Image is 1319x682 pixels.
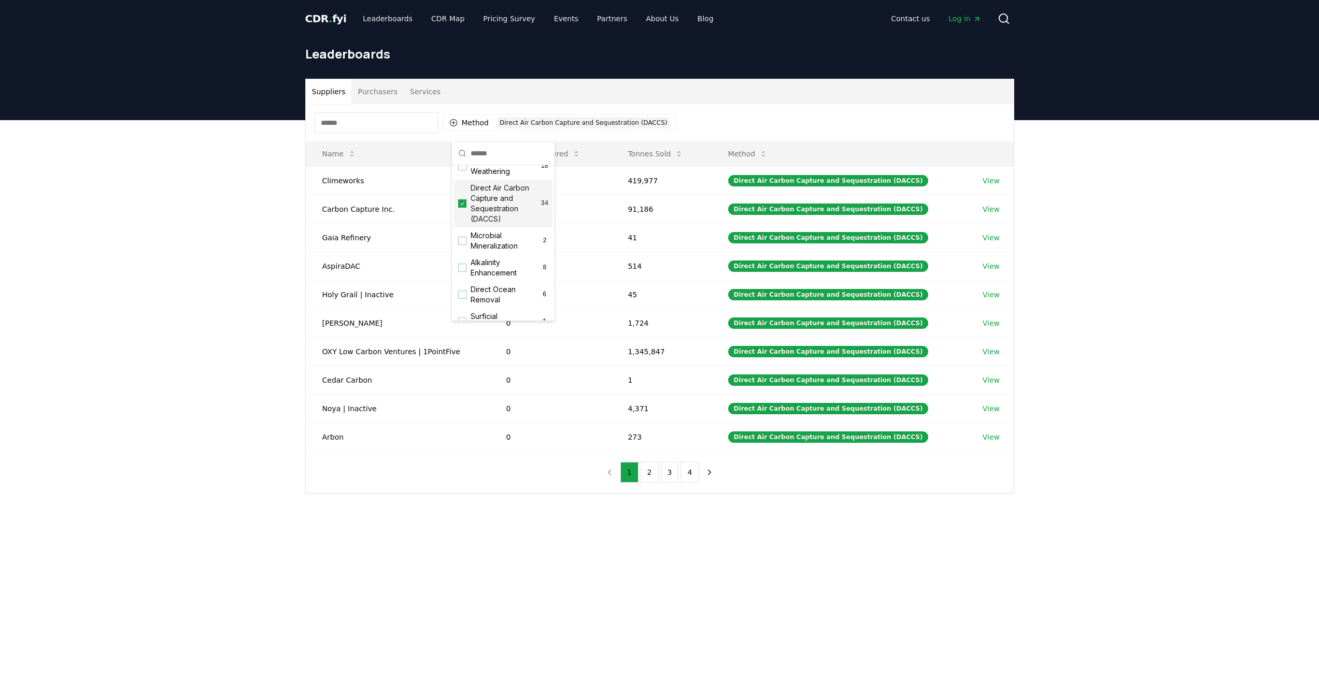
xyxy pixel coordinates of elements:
td: Arbon [306,423,490,451]
a: CDR Map [423,9,473,28]
td: 0 [490,366,612,394]
span: Log in [948,13,981,24]
span: Alkalinity Enhancement [471,257,541,278]
td: 91,186 [611,195,711,223]
a: Blog [689,9,722,28]
a: About Us [637,9,687,28]
td: 1,345,847 [611,337,711,366]
td: 514 [611,252,711,280]
a: View [983,432,1000,442]
td: 41 [611,223,711,252]
span: Direct Ocean Removal [471,284,541,305]
a: View [983,233,1000,243]
h1: Leaderboards [305,46,1014,62]
button: Suppliers [306,79,352,104]
td: Cedar Carbon [306,366,490,394]
nav: Main [883,9,989,28]
span: 1 [541,317,548,326]
span: . [329,12,332,25]
a: View [983,261,1000,271]
td: AspiraDAC [306,252,490,280]
a: View [983,289,1000,300]
a: View [983,375,1000,385]
a: View [983,346,1000,357]
button: 4 [680,462,699,483]
td: 419,977 [611,166,711,195]
a: View [983,204,1000,214]
td: Climeworks [306,166,490,195]
span: 18 [541,162,548,170]
div: Direct Air Carbon Capture and Sequestration (DACCS) [728,374,929,386]
a: CDR.fyi [305,11,347,26]
div: Direct Air Carbon Capture and Sequestration (DACCS) [728,403,929,414]
td: Noya | Inactive [306,394,490,423]
div: Direct Air Carbon Capture and Sequestration (DACCS) [497,117,670,128]
button: Tonnes Sold [619,143,691,164]
div: Direct Air Carbon Capture and Sequestration (DACCS) [728,317,929,329]
div: Direct Air Carbon Capture and Sequestration (DACCS) [728,260,929,272]
button: next page [701,462,718,483]
button: 3 [661,462,679,483]
a: Leaderboards [354,9,421,28]
td: 45 [611,280,711,309]
a: Contact us [883,9,938,28]
span: Microbial Mineralization [471,230,541,251]
div: Direct Air Carbon Capture and Sequestration (DACCS) [728,431,929,443]
nav: Main [354,9,721,28]
td: 1 [611,366,711,394]
span: Direct Air Carbon Capture and Sequestration (DACCS) [471,183,541,224]
div: Direct Air Carbon Capture and Sequestration (DACCS) [728,232,929,243]
a: Pricing Survey [475,9,543,28]
td: Carbon Capture Inc. [306,195,490,223]
td: 0 [490,423,612,451]
td: Gaia Refinery [306,223,490,252]
a: Partners [589,9,635,28]
span: 8 [541,264,548,272]
a: View [983,318,1000,328]
td: OXY Low Carbon Ventures | 1PointFive [306,337,490,366]
div: Direct Air Carbon Capture and Sequestration (DACCS) [728,289,929,300]
div: Direct Air Carbon Capture and Sequestration (DACCS) [728,204,929,215]
div: Direct Air Carbon Capture and Sequestration (DACCS) [728,346,929,357]
a: Log in [940,9,989,28]
button: Method [720,143,776,164]
div: Direct Air Carbon Capture and Sequestration (DACCS) [728,175,929,186]
span: 6 [541,291,548,299]
span: 34 [541,199,548,208]
td: [PERSON_NAME] [306,309,490,337]
button: Purchasers [351,79,404,104]
td: 0 [490,394,612,423]
a: Events [546,9,587,28]
td: 0 [490,309,612,337]
a: View [983,403,1000,414]
button: Services [404,79,447,104]
a: View [983,176,1000,186]
span: Enhanced Weathering [471,156,541,177]
button: 1 [620,462,639,483]
td: 0 [490,337,612,366]
td: Holy Grail | Inactive [306,280,490,309]
td: 273 [611,423,711,451]
td: 4,371 [611,394,711,423]
td: 1,724 [611,309,711,337]
span: Surficial Mineralization [471,311,541,332]
button: MethodDirect Air Carbon Capture and Sequestration (DACCS) [443,114,677,131]
span: 2 [541,237,548,245]
button: Name [314,143,364,164]
button: 2 [641,462,659,483]
span: CDR fyi [305,12,347,25]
